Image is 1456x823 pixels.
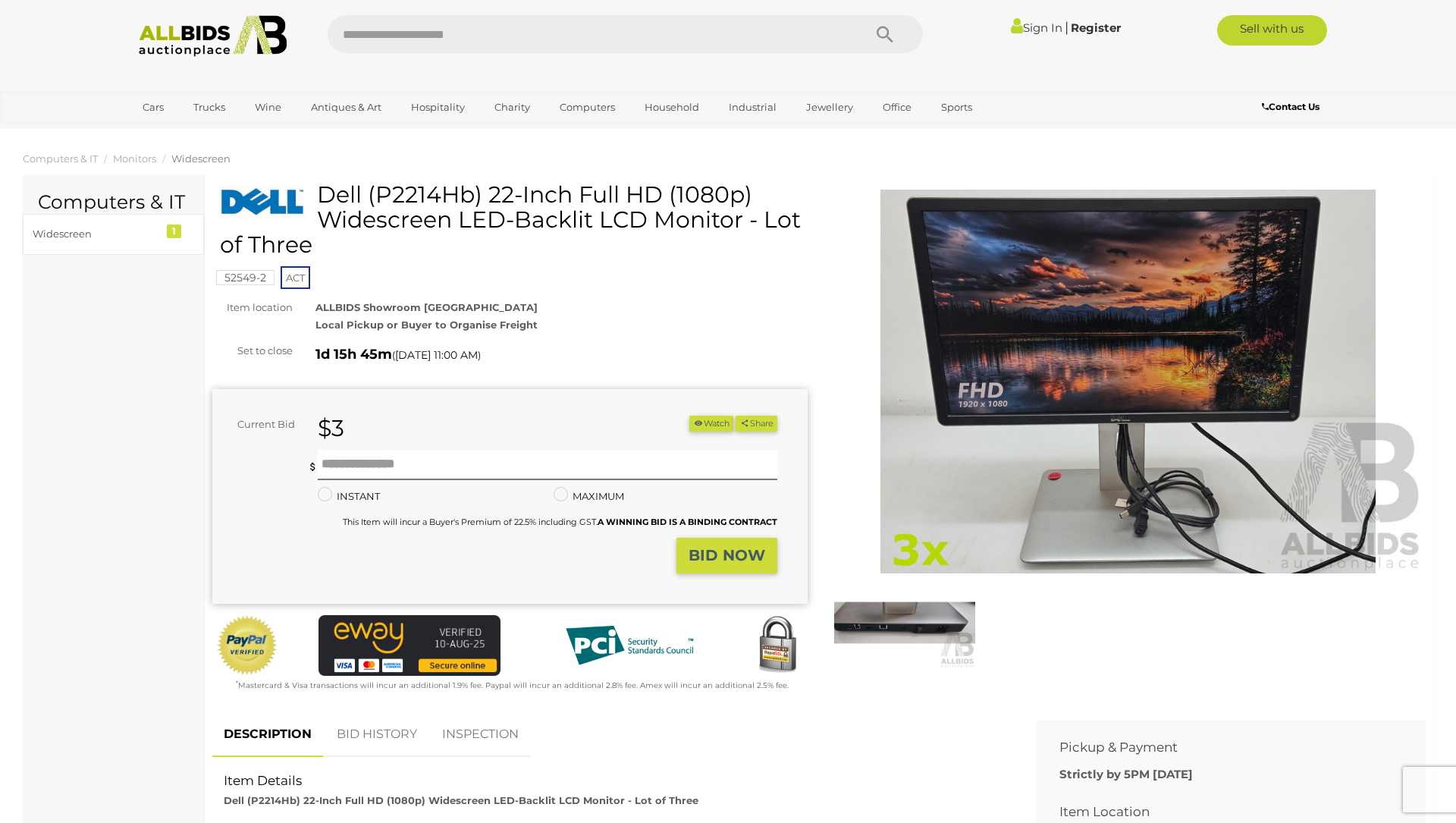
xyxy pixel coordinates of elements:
b: A WINNING BID IS A BINDING CONTRACT [598,517,777,527]
img: eWAY Payment Gateway [318,615,500,676]
a: Wine [245,95,291,120]
b: Strictly by 5PM [DATE] [1059,767,1193,781]
button: Watch [689,416,733,432]
a: 52549-2 [216,272,275,284]
div: Widescreen [33,225,158,243]
b: Contact Us [1262,101,1319,112]
a: Sell with us [1217,15,1327,46]
span: [DATE] 11:00 AM [395,348,478,362]
a: BID HISTORY [325,712,428,757]
a: [GEOGRAPHIC_DATA] [133,120,260,145]
a: Monitors [113,152,156,165]
label: INSTANT [318,488,380,505]
a: Hospitality [401,95,475,120]
div: Current Bid [212,416,306,433]
img: Dell (P2214Hb) 22-Inch Full HD (1080p) Widescreen LED-Backlit LCD Monitor - Lot of Three [834,577,975,668]
a: Antiques & Art [301,95,391,120]
button: Share [736,416,777,432]
label: MAXIMUM [554,488,624,505]
a: INSPECTION [431,712,530,757]
a: Sign In [1011,20,1062,35]
span: ACT [281,266,310,289]
a: Sports [931,95,982,120]
img: Dell (P2214Hb) 22-Inch Full HD (1080p) Widescreen LED-Backlit LCD Monitor - Lot of Three [830,190,1426,573]
a: Household [635,95,709,120]
div: 1 [167,225,181,238]
h2: Pickup & Payment [1059,740,1380,755]
img: PCI DSS compliant [554,615,705,676]
button: Search [847,15,923,53]
li: Watch this item [689,416,733,432]
a: Register [1071,20,1121,35]
a: Office [873,95,921,120]
strong: ALLBIDS Showroom [GEOGRAPHIC_DATA] [315,301,538,313]
strong: Local Pickup or Buyer to Organise Freight [315,319,538,331]
strong: Dell (P2214Hb) 22-Inch Full HD (1080p) Widescreen LED-Backlit LCD Monitor - Lot of Three [224,794,698,806]
h2: Item Location [1059,805,1380,819]
img: Dell (P2214Hb) 22-Inch Full HD (1080p) Widescreen LED-Backlit LCD Monitor - Lot of Three [220,186,306,218]
img: Official PayPal Seal [216,615,278,676]
button: BID NOW [676,538,777,573]
a: Trucks [184,95,235,120]
a: Charity [485,95,540,120]
h2: Computers & IT [38,192,189,213]
a: DESCRIPTION [212,712,323,757]
strong: $3 [318,414,344,442]
a: Jewellery [796,95,863,120]
a: Computers & IT [23,152,98,165]
a: Widescreen [171,152,231,165]
strong: 1d 15h 45m [315,346,392,363]
small: This Item will incur a Buyer's Premium of 22.5% including GST. [343,517,777,527]
strong: BID NOW [689,546,765,564]
div: Set to close [201,342,304,360]
img: Allbids.com.au [130,15,295,57]
h2: Item Details [224,774,1003,788]
a: Widescreen 1 [23,214,204,254]
a: Cars [133,95,174,120]
span: ( ) [392,349,481,361]
a: Industrial [719,95,786,120]
span: | [1065,19,1068,36]
a: Contact Us [1262,99,1323,115]
a: Computers [550,95,625,120]
small: Mastercard & Visa transactions will incur an additional 1.9% fee. Paypal will incur an additional... [236,680,789,690]
div: Item location [201,299,304,316]
mark: 52549-2 [216,270,275,285]
img: Secured by Rapid SSL [747,615,808,676]
h1: Dell (P2214Hb) 22-Inch Full HD (1080p) Widescreen LED-Backlit LCD Monitor - Lot of Three [220,182,804,257]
